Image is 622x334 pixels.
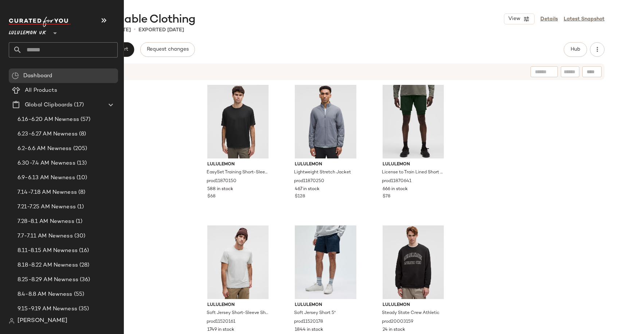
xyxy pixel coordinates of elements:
span: Dashboard [23,72,52,80]
span: (13) [75,159,87,168]
span: Request changes [146,47,189,52]
span: 6.30-7.4 AM Newness [17,159,75,168]
span: prod11520178 [294,319,323,325]
span: (35) [77,305,89,313]
span: Lightweight Stretch Jacket [294,169,351,176]
span: Hub [570,47,580,52]
span: lululemon [295,302,356,309]
span: 1749 in stock [207,327,234,333]
span: 6.23-6.27 AM Newness [17,130,78,138]
span: Men's Breathable Clothing [57,12,195,27]
span: (30) [73,232,86,240]
img: LM3ES3S_063781_1 [202,225,275,299]
span: prod20003159 [382,319,413,325]
img: LM4ARMS_038426_1 [289,85,362,158]
img: svg%3e [9,318,15,324]
span: 7.7-7.11 AM Newness [17,232,73,240]
span: prod11870250 [294,178,324,185]
span: prod11520161 [207,319,235,325]
span: Steady State Crew Athletic [382,310,439,317]
button: View [504,13,535,24]
span: lululemon [207,161,269,168]
a: Details [540,15,558,23]
span: View [508,16,520,22]
span: (8) [77,188,85,197]
span: (205) [72,145,87,153]
span: 467 in stock [295,186,320,193]
span: (36) [78,276,90,284]
span: 8.18-8.22 AM Newness [17,261,78,270]
span: lululemon [383,161,444,168]
img: LM3FX5S_0001_1 [377,225,450,299]
span: 588 in stock [207,186,233,193]
span: (1) [76,203,84,211]
span: $128 [295,193,305,200]
span: 24 in stock [383,327,405,333]
span: (16) [78,247,89,255]
span: $68 [207,193,215,200]
span: (17) [73,101,84,109]
button: Request changes [140,42,195,57]
span: 7.28-8.1 AM Newness [17,217,74,226]
img: LM7BCVS_064714_1 [289,225,362,299]
span: 6.2-6.6 AM Newness [17,145,72,153]
span: 8.11-8.15 AM Newness [17,247,78,255]
span: (57) [79,115,91,124]
span: 9.15-9.19 AM Newness [17,305,77,313]
span: 6.9-6.13 AM Newness [17,174,75,182]
span: lululemon [295,161,356,168]
span: (55) [73,290,85,299]
img: cfy_white_logo.C9jOOHJF.svg [9,17,71,27]
span: 7.21-7.25 AM Newness [17,203,76,211]
span: • [134,25,136,34]
span: (8) [78,130,86,138]
img: LM7BM7S_049106_1 [377,85,450,158]
span: License to Train Lined Short 7" [382,169,443,176]
span: 6.16-6.20 AM Newness [17,115,79,124]
span: [PERSON_NAME] [17,317,67,325]
span: prod11870641 [382,178,411,185]
span: EasySet Training Short-Sleeve Shirt [207,169,268,176]
span: All Products [25,86,57,95]
span: 7.14-7.18 AM Newness [17,188,77,197]
span: Global Clipboards [25,101,73,109]
span: 666 in stock [383,186,408,193]
span: Soft Jersey Short 5" [294,310,336,317]
span: $78 [383,193,390,200]
button: Hub [564,42,587,57]
span: lululemon [383,302,444,309]
img: svg%3e [12,72,19,79]
span: 8.25-8.29 AM Newness [17,276,78,284]
span: 8.4-8.8 AM Newness [17,290,73,299]
span: 1844 in stock [295,327,323,333]
span: Lululemon UK [9,25,46,38]
img: LM3FKLS_0001_1 [202,85,275,158]
span: (10) [75,174,87,182]
span: (28) [78,261,90,270]
span: lululemon [207,302,269,309]
span: prod11870150 [207,178,236,185]
a: Latest Snapshot [564,15,605,23]
p: Exported [DATE] [138,26,184,34]
span: (1) [74,217,82,226]
span: Soft Jersey Short-Sleeve Shirt [207,310,268,317]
